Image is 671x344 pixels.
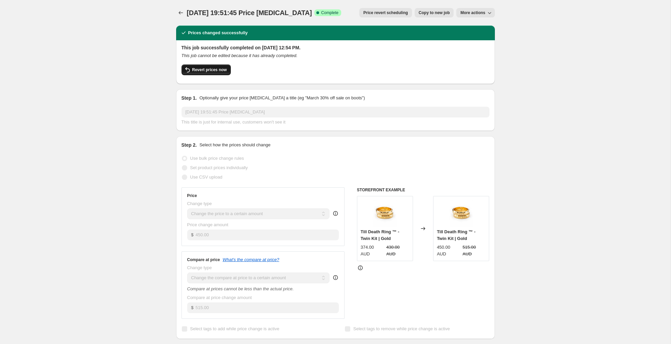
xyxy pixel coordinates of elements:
[182,107,489,117] input: 30% off holiday sale
[182,44,489,51] h2: This job successfully completed on [DATE] 12:54 PM.
[460,10,485,15] span: More actions
[196,230,339,240] input: 80.00
[182,142,197,148] h2: Step 2.
[187,201,212,206] span: Change type
[463,244,486,257] strike: 515.00 AUD
[386,244,409,257] strike: 430.00 AUD
[190,175,222,180] span: Use CSV upload
[456,8,495,17] button: More actions
[223,257,279,262] button: What's the compare at price?
[182,95,197,101] h2: Step 1.
[199,95,365,101] p: Optionally give your price [MEDICAL_DATA] a title (eg "March 30% off sale on boots")
[332,274,339,281] div: help
[182,53,298,58] i: This job cannot be edited because it has already completed.
[191,232,194,237] span: $
[361,244,384,257] div: 374.00 AUD
[187,286,294,291] i: Compare at prices cannot be less than the actual price.
[359,8,412,17] button: Price revert scheduling
[371,200,398,227] img: TillDeathRing-TwinKit_Gold_d5a4827f-b1f6-486c-8074-ebf69c9dc4f0_80x.jpg
[187,265,212,270] span: Change type
[190,156,244,161] span: Use bulk price change rules
[437,244,460,257] div: 450.00 AUD
[182,64,231,75] button: Revert prices now
[353,326,450,331] span: Select tags to remove while price change is active
[187,9,312,16] span: [DATE] 19:51:45 Price [MEDICAL_DATA]
[187,222,228,227] span: Price change amount
[188,30,248,36] h2: Prices changed successfully
[187,295,252,300] span: Compare at price change amount
[196,302,339,313] input: 80.00
[363,10,408,15] span: Price revert scheduling
[192,67,227,72] span: Revert prices now
[357,187,489,193] h6: STOREFRONT EXAMPLE
[187,257,220,262] h3: Compare at price
[176,8,186,17] button: Price change jobs
[190,165,248,170] span: Set product prices individually
[199,142,270,148] p: Select how the prices should change
[448,200,475,227] img: TillDeathRing-TwinKit_Gold_d5a4827f-b1f6-486c-8074-ebf69c9dc4f0_80x.jpg
[332,210,339,217] div: help
[415,8,454,17] button: Copy to new job
[190,326,279,331] span: Select tags to add while price change is active
[361,229,399,241] span: Till Death Ring ™ - Twin Kit | Gold
[187,193,197,198] h3: Price
[437,229,475,241] span: Till Death Ring ™ - Twin Kit | Gold
[191,305,194,310] span: $
[321,10,338,15] span: Complete
[419,10,450,15] span: Copy to new job
[182,119,286,125] span: This title is just for internal use, customers won't see it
